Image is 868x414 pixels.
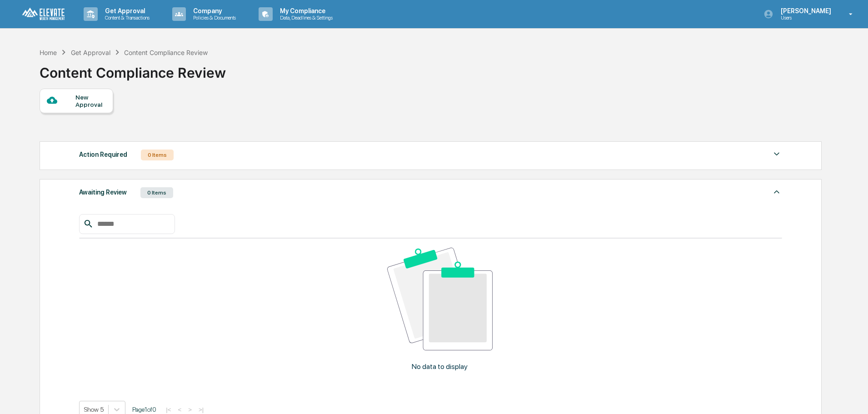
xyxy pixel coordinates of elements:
iframe: Open customer support [839,384,863,409]
div: Home [40,49,57,56]
img: caret [771,186,782,197]
div: Action Required [79,149,127,160]
p: My Compliance [273,7,337,15]
img: logo [22,7,65,21]
p: [PERSON_NAME] [773,7,836,15]
div: Awaiting Review [79,186,127,198]
p: No data to display [412,362,468,371]
div: 0 Items [141,150,174,160]
p: Content & Transactions [98,15,154,21]
div: 0 Items [140,187,173,198]
p: Users [773,15,836,21]
p: Get Approval [98,7,154,15]
span: Page 1 of 0 [132,406,156,413]
p: Company [186,7,240,15]
button: >| [196,406,206,414]
button: > [185,406,195,414]
img: caret [771,149,782,160]
button: |< [163,406,174,414]
button: < [175,406,184,414]
div: Get Approval [71,49,110,56]
div: Content Compliance Review [124,49,208,56]
p: Policies & Documents [186,15,240,21]
p: Data, Deadlines & Settings [273,15,337,21]
div: New Approval [75,94,106,108]
img: No data [387,248,493,351]
div: Content Compliance Review [40,57,226,81]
